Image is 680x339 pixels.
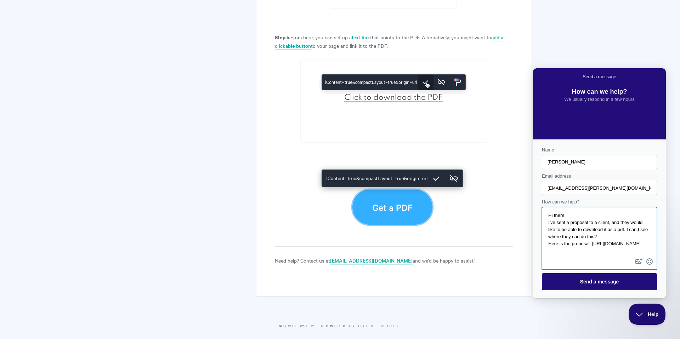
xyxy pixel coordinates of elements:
a: Qwilr [283,323,302,328]
p: Need help? Contact us at and we'd be happy to assist! [275,256,513,265]
iframe: Help Scout Beacon - Live Chat, Contact Form, and Knowledge Base [533,68,666,298]
a: Help Scout [358,323,401,328]
iframe: Help Scout Beacon - Close [629,304,666,325]
p: © 2025. [149,323,531,329]
p: From here, you can set up a that points to the PDF. Alternatively, you might want to to your page... [275,33,513,50]
span: Powered by [321,323,401,328]
a: text link [352,34,370,41]
strong: Step 4. [275,33,290,41]
a: [EMAIL_ADDRESS][DOMAIN_NAME] [330,257,413,265]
